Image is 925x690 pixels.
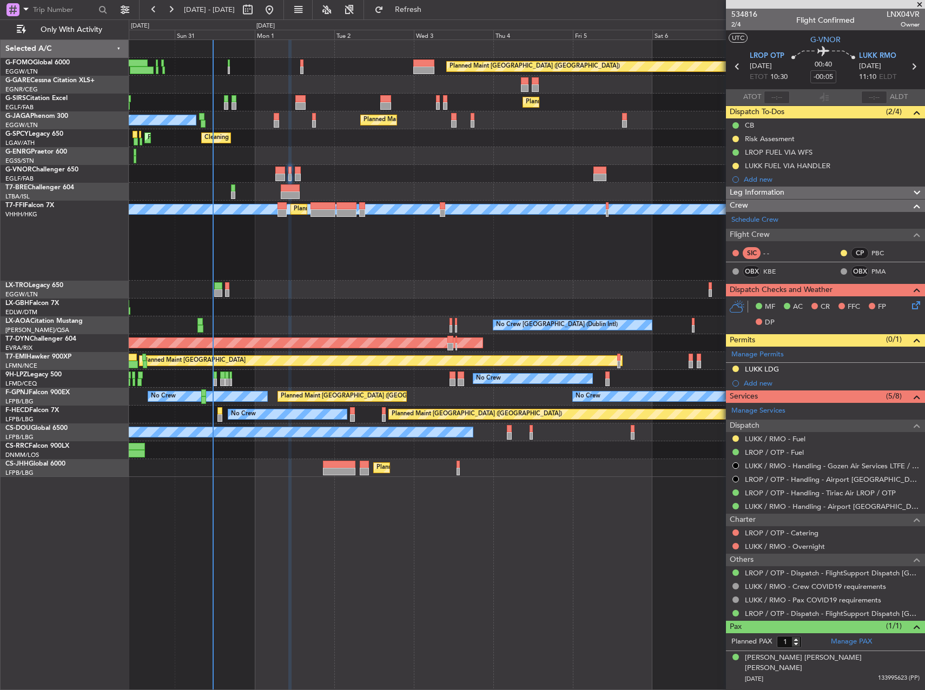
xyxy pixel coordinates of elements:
[5,167,78,173] a: G-VNORChallenger 650
[745,528,818,538] a: LROP / OTP - Catering
[731,215,778,225] a: Schedule Crew
[750,51,784,62] span: LROP OTP
[5,354,71,360] a: T7-EMIHawker 900XP
[5,131,29,137] span: G-SPCY
[5,371,27,378] span: 9H-LPZ
[5,59,70,66] a: G-FOMOGlobal 6000
[148,130,272,146] div: Planned Maint Athens ([PERSON_NAME] Intl)
[5,344,32,352] a: EVRA/RIX
[886,106,902,117] span: (2/4)
[334,30,414,39] div: Tue 2
[744,175,920,184] div: Add new
[851,266,869,277] div: OBX
[5,380,37,388] a: LFMD/CEQ
[5,282,29,289] span: LX-TRO
[5,149,31,155] span: G-ENRG
[294,201,474,217] div: Planned Maint [GEOGRAPHIC_DATA] ([GEOGRAPHIC_DATA] Intl)
[5,149,67,155] a: G-ENRGPraetor 600
[743,247,761,259] div: SIC
[33,2,95,18] input: Trip Number
[5,113,30,120] span: G-JAGA
[5,193,30,201] a: LTBA/ISL
[886,390,902,402] span: (5/8)
[5,326,69,334] a: [PERSON_NAME]/QSA
[745,488,896,497] a: LROP / OTP - Handling - Tiriac Air LROP / OTP
[730,514,756,526] span: Charter
[745,542,825,551] a: LUKK / RMO - Overnight
[496,317,618,333] div: No Crew [GEOGRAPHIC_DATA] (Dublin Intl)
[744,379,920,388] div: Add new
[745,134,795,143] div: Risk Assesment
[5,318,30,324] span: LX-AOA
[5,407,29,414] span: F-HECD
[731,636,772,647] label: Planned PAX
[5,157,34,165] a: EGSS/STN
[5,300,59,307] a: LX-GBHFalcon 7X
[5,202,24,209] span: T7-FFI
[745,148,812,157] div: LROP FUEL VIA WFS
[859,72,876,83] span: 11:10
[151,388,176,404] div: No Crew
[745,675,763,683] span: [DATE]
[831,636,872,647] a: Manage PAX
[231,406,256,422] div: No Crew
[175,30,254,39] div: Sun 31
[763,248,788,258] div: - -
[810,34,841,45] span: G-VNOR
[730,106,784,118] span: Dispatch To-Dos
[256,22,275,31] div: [DATE]
[184,5,235,15] span: [DATE] - [DATE]
[376,460,547,476] div: Planned Maint [GEOGRAPHIC_DATA] ([GEOGRAPHIC_DATA])
[5,77,95,84] a: G-GARECessna Citation XLS+
[5,95,26,102] span: G-SIRS
[745,568,920,578] a: LROP / OTP - Dispatch - FlightSupport Dispatch [GEOGRAPHIC_DATA]
[5,202,54,209] a: T7-FFIFalcon 7X
[745,475,920,484] a: LROP / OTP - Handling - Airport [GEOGRAPHIC_DATA] LUKK / KIV
[730,390,758,403] span: Services
[369,1,434,18] button: Refresh
[731,20,757,29] span: 2/4
[793,302,803,313] span: AC
[745,609,920,618] a: LROP / OTP - Dispatch - FlightSupport Dispatch [GEOGRAPHIC_DATA]
[731,349,784,360] a: Manage Permits
[871,248,896,258] a: PBC
[750,72,768,83] span: ETOT
[878,302,886,313] span: FP
[5,354,27,360] span: T7-EMI
[386,6,431,14] span: Refresh
[886,620,902,632] span: (1/1)
[743,266,761,277] div: OBX
[95,30,175,39] div: Sat 30
[859,51,896,62] span: LUKK RMO
[5,282,63,289] a: LX-TROLegacy 650
[5,290,38,298] a: EGGW/LTN
[476,370,501,387] div: No Crew
[729,33,748,43] button: UTC
[745,653,920,674] div: [PERSON_NAME] [PERSON_NAME] [PERSON_NAME]
[859,61,881,72] span: [DATE]
[851,247,869,259] div: CP
[5,318,83,324] a: LX-AOACitation Mustang
[5,443,69,449] a: CS-RRCFalcon 900LX
[5,433,34,441] a: LFPB/LBG
[364,112,534,128] div: Planned Maint [GEOGRAPHIC_DATA] ([GEOGRAPHIC_DATA])
[886,334,902,345] span: (0/1)
[5,113,68,120] a: G-JAGAPhenom 300
[5,397,34,406] a: LFPB/LBG
[770,72,788,83] span: 10:30
[887,20,920,29] span: Owner
[5,425,68,432] a: CS-DOUGlobal 6500
[5,389,70,396] a: F-GPNJFalcon 900EX
[890,92,908,103] span: ALDT
[815,59,832,70] span: 00:40
[763,267,788,276] a: KBE
[5,461,29,467] span: CS-JHH
[730,200,748,212] span: Crew
[745,448,804,457] a: LROP / OTP - Fuel
[745,582,886,591] a: LUKK / RMO - Crew COVID19 requirements
[576,388,600,404] div: No Crew
[131,22,149,31] div: [DATE]
[879,72,896,83] span: ELDT
[887,9,920,20] span: LNX04VR
[730,187,784,199] span: Leg Information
